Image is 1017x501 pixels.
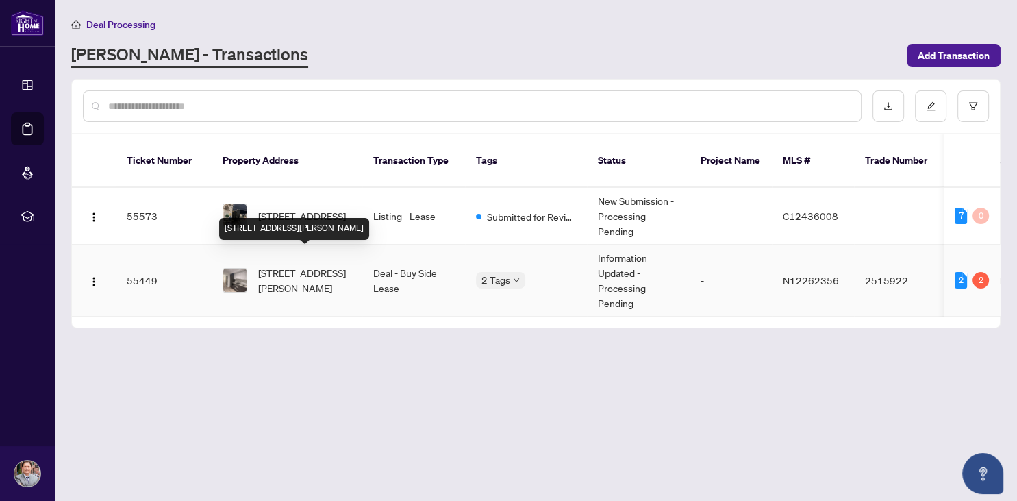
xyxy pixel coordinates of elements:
div: 2 [972,272,989,289]
img: Logo [88,212,99,223]
td: Deal - Buy Side Lease [362,245,465,317]
td: Information Updated - Processing Pending [587,245,690,317]
button: edit [915,90,946,122]
th: Property Address [212,134,362,188]
button: Open asap [962,453,1003,494]
img: thumbnail-img [223,204,247,228]
img: Logo [88,276,99,287]
span: edit [926,101,936,111]
th: Project Name [690,134,772,188]
div: 7 [955,208,967,224]
img: thumbnail-img [223,269,247,292]
a: [PERSON_NAME] - Transactions [71,43,308,68]
td: Listing - Lease [362,188,465,245]
button: Logo [83,269,105,291]
span: down [513,277,520,284]
div: [STREET_ADDRESS][PERSON_NAME] [219,218,369,240]
button: Add Transaction [907,44,1001,67]
span: N12262356 [783,274,839,286]
td: - [690,245,772,317]
td: New Submission - Processing Pending [587,188,690,245]
button: filter [957,90,989,122]
span: [STREET_ADDRESS][PERSON_NAME] [258,265,351,295]
td: - [854,188,950,245]
span: Deal Processing [86,19,155,31]
th: Transaction Type [362,134,465,188]
td: 2515922 [854,245,950,317]
span: Submitted for Review [487,209,576,224]
button: download [872,90,904,122]
span: download [883,101,893,111]
td: 55573 [116,188,212,245]
span: filter [968,101,978,111]
span: C12436008 [783,210,838,222]
td: 55449 [116,245,212,317]
img: logo [11,10,44,36]
span: home [71,20,81,29]
span: [STREET_ADDRESS] [258,208,346,223]
th: Status [587,134,690,188]
td: - [690,188,772,245]
span: 2 Tags [481,272,510,288]
th: Trade Number [854,134,950,188]
span: Add Transaction [918,45,990,66]
button: Logo [83,205,105,227]
img: Profile Icon [14,461,40,487]
th: Ticket Number [116,134,212,188]
th: Tags [465,134,587,188]
div: 2 [955,272,967,289]
div: 0 [972,208,989,224]
th: MLS # [772,134,854,188]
